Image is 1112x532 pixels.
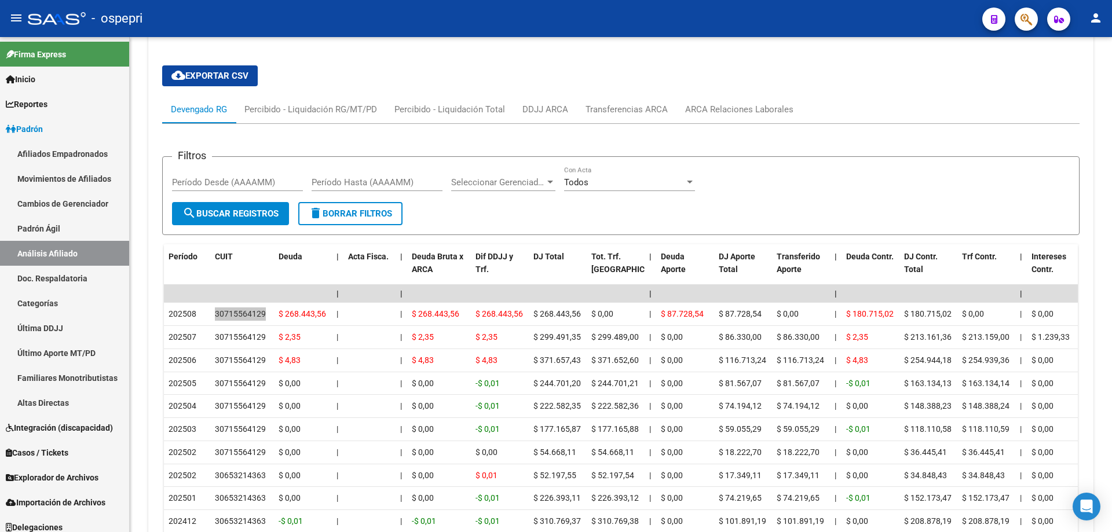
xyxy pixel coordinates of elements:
[400,309,402,318] span: |
[171,71,248,81] span: Exportar CSV
[835,424,836,434] span: |
[471,244,529,295] datatable-header-cell: Dif DDJJ y Trf.
[182,208,279,219] span: Buscar Registros
[400,332,402,342] span: |
[661,332,683,342] span: $ 0,00
[591,401,639,410] span: $ 222.582,36
[1015,244,1027,295] datatable-header-cell: |
[1020,447,1022,457] span: |
[336,493,338,502] span: |
[169,379,196,388] span: 202505
[649,332,651,342] span: |
[400,447,402,457] span: |
[777,447,820,457] span: $ 18.222,70
[400,379,402,388] span: |
[215,399,266,413] div: 30715564129
[215,252,233,261] span: CUIT
[719,379,762,388] span: $ 81.567,07
[412,379,434,388] span: $ 0,00
[533,252,564,261] span: DJ Total
[244,103,377,116] div: Percibido - Liquidación RG/MT/PD
[719,252,755,274] span: DJ Aporte Total
[1031,252,1066,274] span: Intereses Contr.
[533,332,581,342] span: $ 299.491,35
[772,244,830,295] datatable-header-cell: Transferido Aporte
[533,516,581,526] span: $ 310.769,37
[904,471,947,480] span: $ 34.848,43
[719,447,762,457] span: $ 18.222,70
[210,244,274,295] datatable-header-cell: CUIT
[962,493,1009,502] span: $ 152.173,47
[1020,355,1022,365] span: |
[962,401,1009,410] span: $ 148.388,24
[591,379,639,388] span: $ 244.701,21
[962,516,1009,526] span: $ 208.878,19
[412,355,434,365] span: $ 4,83
[336,252,339,261] span: |
[169,424,196,434] span: 202503
[279,447,301,457] span: $ 0,00
[846,401,868,410] span: $ 0,00
[279,355,301,365] span: $ 4,83
[172,148,212,164] h3: Filtros
[777,355,824,365] span: $ 116.713,24
[279,401,301,410] span: $ 0,00
[835,332,836,342] span: |
[661,471,683,480] span: $ 0,00
[586,103,668,116] div: Transferencias ARCA
[661,424,683,434] span: $ 0,00
[649,401,651,410] span: |
[279,332,301,342] span: $ 2,35
[591,447,634,457] span: $ 54.668,11
[835,252,837,261] span: |
[336,309,338,318] span: |
[656,244,714,295] datatable-header-cell: Deuda Aporte
[1020,289,1022,298] span: |
[962,355,1009,365] span: $ 254.939,36
[904,355,952,365] span: $ 254.944,18
[1020,493,1022,502] span: |
[661,493,683,502] span: $ 0,00
[529,244,587,295] datatable-header-cell: DJ Total
[1031,379,1054,388] span: $ 0,00
[1027,244,1085,295] datatable-header-cell: Intereses Contr.
[348,252,389,261] span: Acta Fisca.
[719,355,766,365] span: $ 116.713,24
[777,471,820,480] span: $ 17.349,11
[1073,493,1100,520] div: Open Intercom Messenger
[649,493,651,502] span: |
[1020,252,1022,261] span: |
[661,401,683,410] span: $ 0,00
[407,244,471,295] datatable-header-cell: Deuda Bruta x ARCA
[777,493,820,502] span: $ 74.219,65
[92,6,142,31] span: - ospepri
[564,177,588,188] span: Todos
[591,516,639,526] span: $ 310.769,38
[649,252,652,261] span: |
[846,493,870,502] span: -$ 0,01
[846,332,868,342] span: $ 2,35
[396,244,407,295] datatable-header-cell: |
[591,252,670,274] span: Tot. Trf. [GEOGRAPHIC_DATA]
[309,206,323,220] mat-icon: delete
[962,379,1009,388] span: $ 163.134,14
[835,379,836,388] span: |
[475,355,498,365] span: $ 4,83
[533,401,581,410] span: $ 222.582,35
[6,98,47,111] span: Reportes
[1031,332,1070,342] span: $ 1.239,33
[777,332,820,342] span: $ 86.330,00
[215,354,266,367] div: 30715564129
[172,202,289,225] button: Buscar Registros
[649,471,651,480] span: |
[904,424,952,434] span: $ 118.110,58
[6,446,68,459] span: Casos / Tickets
[343,244,396,295] datatable-header-cell: Acta Fisca.
[171,68,185,82] mat-icon: cloud_download
[1031,516,1054,526] span: $ 0,00
[649,424,651,434] span: |
[777,252,820,274] span: Transferido Aporte
[475,332,498,342] span: $ 2,35
[279,493,301,502] span: $ 0,00
[475,309,523,318] span: $ 268.443,56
